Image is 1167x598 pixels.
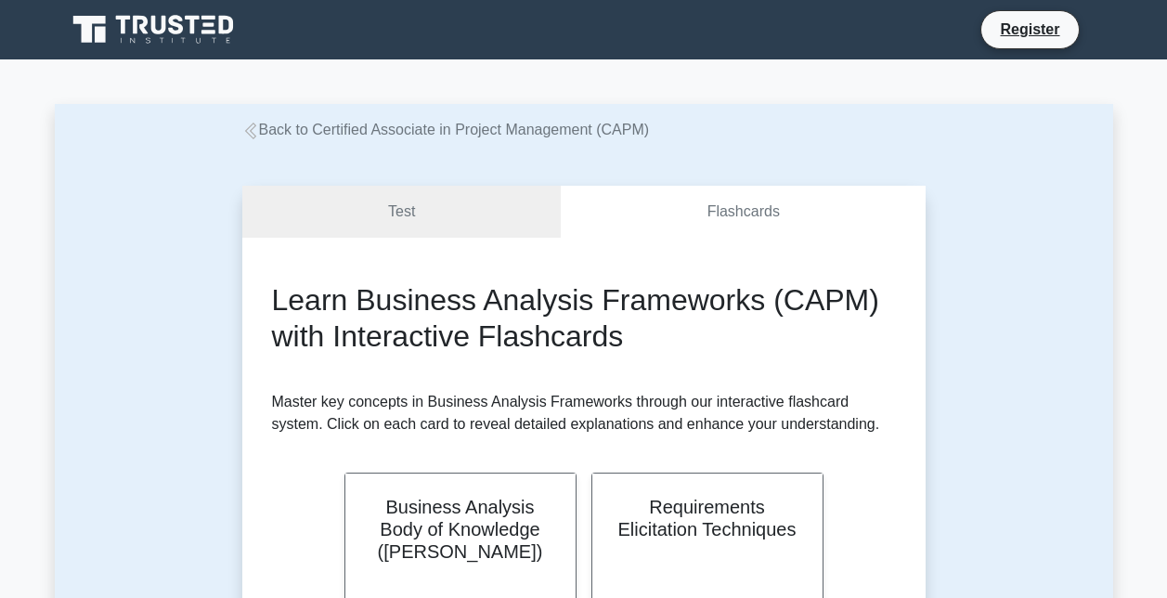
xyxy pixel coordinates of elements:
[615,496,800,540] h2: Requirements Elicitation Techniques
[989,18,1070,41] a: Register
[561,186,925,239] a: Flashcards
[242,186,562,239] a: Test
[368,496,553,563] h2: Business Analysis Body of Knowledge ([PERSON_NAME])
[272,282,896,354] h2: Learn Business Analysis Frameworks (CAPM) with Interactive Flashcards
[242,122,650,137] a: Back to Certified Associate in Project Management (CAPM)
[272,391,896,435] p: Master key concepts in Business Analysis Frameworks through our interactive flashcard system. Cli...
